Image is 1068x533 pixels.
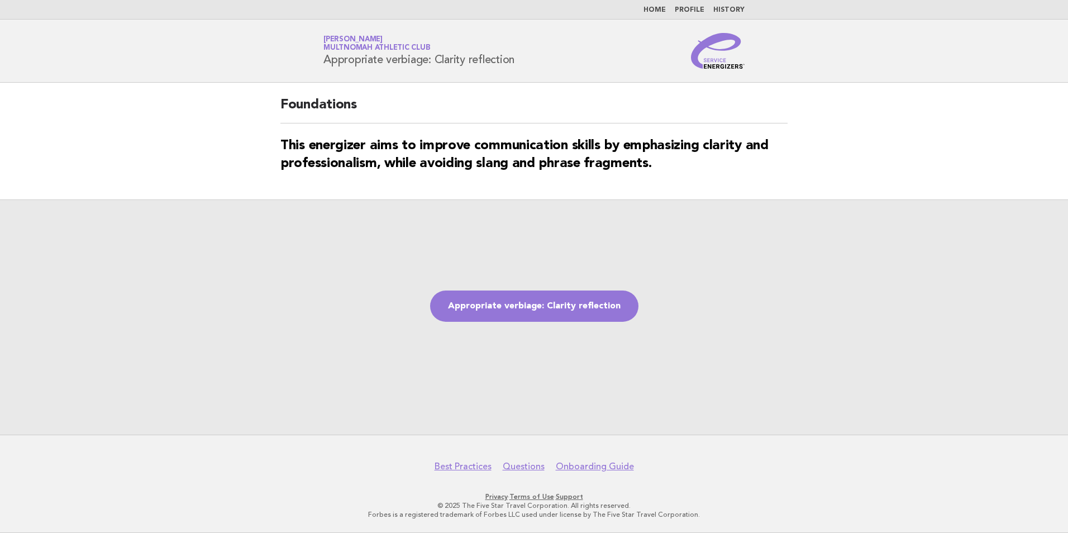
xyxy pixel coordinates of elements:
a: Home [643,7,666,13]
a: Appropriate verbiage: Clarity reflection [430,291,638,322]
strong: This energizer aims to improve communication skills by emphasizing clarity and professionalism, w... [280,139,769,170]
p: © 2025 The Five Star Travel Corporation. All rights reserved. [192,501,876,510]
a: Profile [675,7,704,13]
a: Questions [503,461,545,472]
a: History [713,7,745,13]
span: Multnomah Athletic Club [323,45,430,52]
p: · · [192,492,876,501]
h2: Foundations [280,96,788,123]
h1: Appropriate verbiage: Clarity reflection [323,36,514,65]
a: Terms of Use [509,493,554,501]
a: Privacy [485,493,508,501]
a: Best Practices [435,461,492,472]
a: Support [556,493,583,501]
img: Service Energizers [691,33,745,69]
p: Forbes is a registered trademark of Forbes LLC used under license by The Five Star Travel Corpora... [192,510,876,519]
a: [PERSON_NAME]Multnomah Athletic Club [323,36,430,51]
a: Onboarding Guide [556,461,634,472]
